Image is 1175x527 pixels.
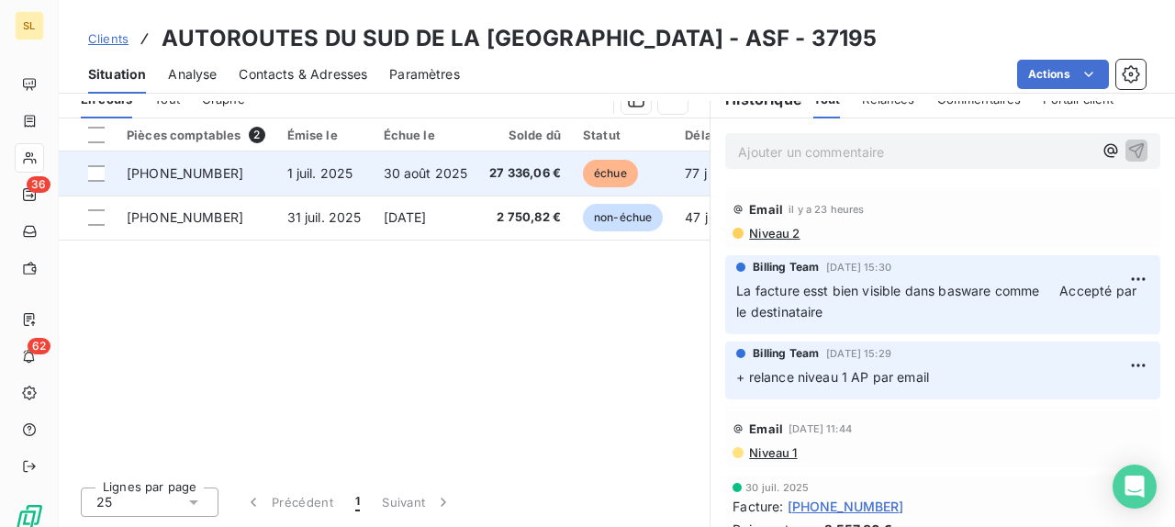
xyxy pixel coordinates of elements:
[489,164,561,183] span: 27 336,06 €
[685,165,707,181] span: 77 j
[28,338,50,354] span: 62
[287,128,362,142] div: Émise le
[127,209,243,225] span: [PHONE_NUMBER]
[736,283,1140,320] span: La facture esst bien visible dans basware comme Accepté par le destinataire
[736,369,929,385] span: + relance niveau 1 AP par email
[233,483,344,521] button: Précédent
[753,345,819,362] span: Billing Team
[489,128,561,142] div: Solde dû
[826,262,891,273] span: [DATE] 15:30
[1113,465,1157,509] div: Open Intercom Messenger
[753,259,819,275] span: Billing Team
[27,176,50,193] span: 36
[355,493,360,511] span: 1
[749,421,783,436] span: Email
[685,128,734,142] div: Délai
[1017,60,1109,89] button: Actions
[344,483,371,521] button: 1
[685,209,708,225] span: 47 j
[287,209,362,225] span: 31 juil. 2025
[788,497,904,516] span: [PHONE_NUMBER]
[384,128,468,142] div: Échue le
[826,348,891,359] span: [DATE] 15:29
[747,226,800,241] span: Niveau 2
[583,160,638,187] span: échue
[127,165,243,181] span: [PHONE_NUMBER]
[371,483,464,521] button: Suivant
[239,65,367,84] span: Contacts & Adresses
[15,11,44,40] div: SL
[384,165,468,181] span: 30 août 2025
[88,65,146,84] span: Situation
[747,445,797,460] span: Niveau 1
[88,29,129,48] a: Clients
[384,209,427,225] span: [DATE]
[583,128,663,142] div: Statut
[745,482,809,493] span: 30 juil. 2025
[789,423,852,434] span: [DATE] 11:44
[489,208,561,227] span: 2 750,82 €
[749,202,783,217] span: Email
[583,204,663,231] span: non-échue
[287,165,353,181] span: 1 juil. 2025
[96,493,112,511] span: 25
[168,65,217,84] span: Analyse
[162,22,877,55] h3: AUTOROUTES DU SUD DE LA [GEOGRAPHIC_DATA] - ASF - 37195
[733,497,783,516] span: Facture :
[389,65,460,84] span: Paramètres
[127,127,265,143] div: Pièces comptables
[249,127,265,143] span: 2
[789,204,864,215] span: il y a 23 heures
[88,31,129,46] span: Clients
